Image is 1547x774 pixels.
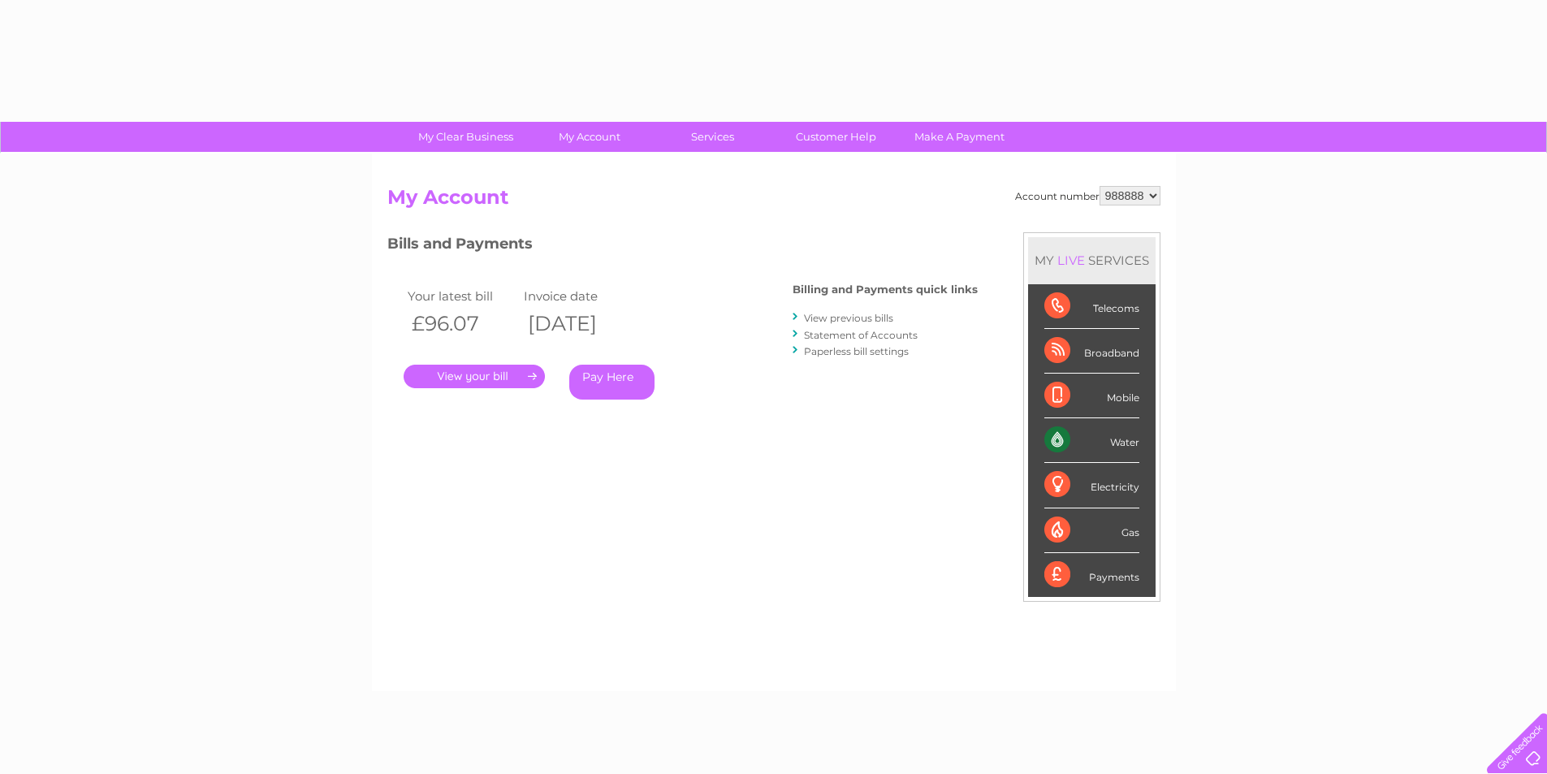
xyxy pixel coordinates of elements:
[399,122,533,152] a: My Clear Business
[404,307,521,340] th: £96.07
[1054,253,1088,268] div: LIVE
[569,365,655,400] a: Pay Here
[1044,374,1139,418] div: Mobile
[793,283,978,296] h4: Billing and Payments quick links
[804,329,918,341] a: Statement of Accounts
[769,122,903,152] a: Customer Help
[804,312,893,324] a: View previous bills
[804,345,909,357] a: Paperless bill settings
[387,232,978,261] h3: Bills and Payments
[387,186,1160,217] h2: My Account
[1044,329,1139,374] div: Broadband
[404,365,545,388] a: .
[520,307,637,340] th: [DATE]
[1028,237,1156,283] div: MY SERVICES
[892,122,1026,152] a: Make A Payment
[522,122,656,152] a: My Account
[646,122,780,152] a: Services
[520,285,637,307] td: Invoice date
[1044,463,1139,508] div: Electricity
[1044,508,1139,553] div: Gas
[1044,284,1139,329] div: Telecoms
[1044,553,1139,597] div: Payments
[404,285,521,307] td: Your latest bill
[1015,186,1160,205] div: Account number
[1044,418,1139,463] div: Water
